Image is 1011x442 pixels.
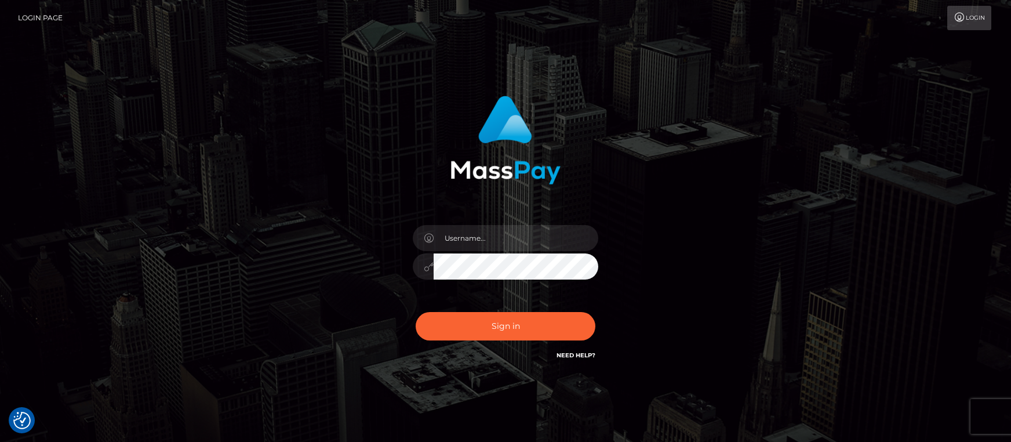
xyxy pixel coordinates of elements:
[13,412,31,429] button: Consent Preferences
[557,352,595,359] a: Need Help?
[18,6,63,30] a: Login Page
[416,312,595,340] button: Sign in
[947,6,991,30] a: Login
[434,225,598,251] input: Username...
[450,96,561,184] img: MassPay Login
[13,412,31,429] img: Revisit consent button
